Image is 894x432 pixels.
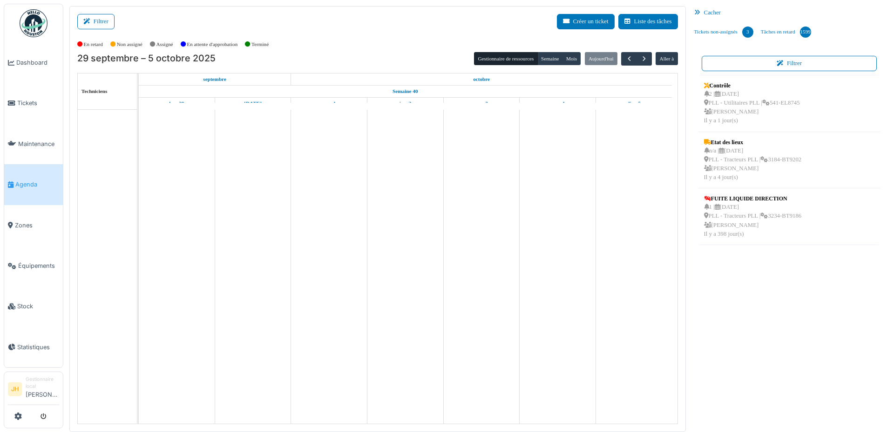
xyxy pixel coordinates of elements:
[4,327,63,367] a: Statistiques
[742,27,753,38] div: 3
[618,14,678,29] button: Liste des tâches
[16,58,59,67] span: Dashboard
[17,99,59,107] span: Tickets
[8,376,59,405] a: JH Gestionnaire local[PERSON_NAME]
[557,14,615,29] button: Créer un ticket
[390,86,420,97] a: Semaine 40
[704,203,802,239] div: 1 | [DATE] PLL - Tracteurs PLL | 3234-BT9186 [PERSON_NAME] Il y a 398 jour(s)
[704,194,802,203] div: FUITE LIQUIDE DIRECTION
[471,73,492,85] a: 1 octobre 2025
[691,6,888,20] div: Cacher
[320,98,338,109] a: 1 octobre 2025
[704,90,800,126] div: 2 | [DATE] PLL - Utilitaires PLL | 541-EL8745 [PERSON_NAME] Il y a 1 jour(s)
[4,83,63,123] a: Tickets
[4,246,63,286] a: Équipements
[81,88,108,94] span: Techniciens
[691,20,757,45] a: Tickets non-assignés
[187,40,237,48] label: En attente d'approbation
[473,98,490,109] a: 3 octobre 2025
[26,376,59,390] div: Gestionnaire local
[702,79,802,128] a: Contrôle 2 |[DATE] PLL - Utilitaires PLL |541-EL8745 [PERSON_NAME]Il y a 1 jour(s)
[117,40,142,48] label: Non assigné
[474,52,537,65] button: Gestionnaire de ressources
[4,42,63,83] a: Dashboard
[624,98,643,109] a: 5 octobre 2025
[585,52,617,65] button: Aujourd'hui
[26,376,59,403] li: [PERSON_NAME]
[702,56,877,71] button: Filtrer
[18,261,59,270] span: Équipements
[397,98,413,109] a: 2 octobre 2025
[4,124,63,164] a: Maintenance
[167,98,186,109] a: 29 septembre 2025
[537,52,563,65] button: Semaine
[637,52,652,66] button: Suivant
[704,81,800,90] div: Contrôle
[18,140,59,148] span: Maintenance
[156,40,173,48] label: Assigné
[201,73,229,85] a: 29 septembre 2025
[702,192,804,241] a: FUITE LIQUIDE DIRECTION 1 |[DATE] PLL - Tracteurs PLL |3234-BT9186 [PERSON_NAME]Il y a 398 jour(s)
[704,138,802,146] div: Etat des lieux
[702,136,804,185] a: Etat des lieux n/a |[DATE] PLL - Tracteurs PLL |3184-BT9202 [PERSON_NAME]Il y a 4 jour(s)
[77,14,115,29] button: Filtrer
[17,343,59,352] span: Statistiques
[800,27,811,38] div: 1599
[4,164,63,205] a: Agenda
[8,382,22,396] li: JH
[77,53,216,64] h2: 29 septembre – 5 octobre 2025
[4,286,63,326] a: Stock
[17,302,59,311] span: Stock
[15,221,59,230] span: Zones
[757,20,815,45] a: Tâches en retard
[15,180,59,189] span: Agenda
[84,40,103,48] label: En retard
[251,40,269,48] label: Terminé
[656,52,677,65] button: Aller à
[704,146,802,182] div: n/a | [DATE] PLL - Tracteurs PLL | 3184-BT9202 [PERSON_NAME] Il y a 4 jour(s)
[242,98,264,109] a: 30 septembre 2025
[548,98,567,109] a: 4 octobre 2025
[621,52,637,66] button: Précédent
[20,9,47,37] img: Badge_color-CXgf-gQk.svg
[4,205,63,246] a: Zones
[562,52,581,65] button: Mois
